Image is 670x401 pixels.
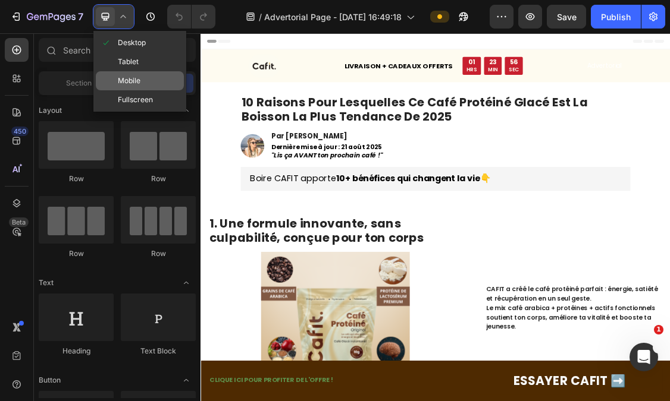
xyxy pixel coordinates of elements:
[630,343,658,371] iframe: Intercom live chat
[78,10,83,24] p: 7
[547,5,586,29] button: Save
[39,277,54,288] span: Text
[39,248,114,259] div: Row
[468,38,484,50] div: 56
[121,173,196,184] div: Row
[39,375,61,386] span: Button
[167,5,215,29] div: Undo/Redo
[39,105,62,116] span: Layout
[259,11,262,23] span: /
[75,213,639,230] p: Boire CAFIT apporte 👇
[437,50,452,61] p: MIN
[62,92,588,139] strong: 10 raisons pour lesquelles ce café protéiné glacé est la boisson la plus tendance de 2025
[5,5,89,29] button: 7
[177,371,196,390] span: Toggle open
[107,149,223,163] strong: Par [PERSON_NAME]
[468,50,484,61] p: SEC
[107,179,277,192] strong: "Lis ça AVANT ton prochain café !"
[404,50,421,61] p: HRS
[9,217,29,227] div: Beta
[264,11,402,23] span: Advertorial Page - [DATE] 16:49:18
[437,38,452,50] div: 23
[61,153,96,189] img: gempages_578471988817822439-9c8ae531-d4e6-4cb5-b8fc-9314cec93c3e.webp
[177,101,196,120] span: Toggle open
[206,211,425,230] strong: 10+ bénéfices qui changent la vie
[39,173,114,184] div: Row
[107,166,275,180] strong: Dernière mise à jour : 21 août 2025
[218,43,383,56] p: LIVRAISON + CADEAUX OFFERTS
[601,11,631,23] div: Publish
[118,75,140,87] span: Mobile
[12,277,397,323] h2: 1. Une formule innovante, sans culpabilité, conçue pour ton corps
[654,325,663,334] span: 1
[201,33,670,401] iframe: Design area
[39,346,114,356] div: Heading
[66,78,92,89] span: Section
[118,37,146,49] span: Desktop
[11,127,29,136] div: 450
[404,38,421,50] div: 01
[121,346,196,356] div: Text Block
[557,12,577,22] span: Save
[588,43,640,56] p: Advertorial
[118,94,153,106] span: Fullscreen
[118,56,139,68] span: Tablet
[591,5,641,29] button: Publish
[177,273,196,292] span: Toggle open
[121,248,196,259] div: Row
